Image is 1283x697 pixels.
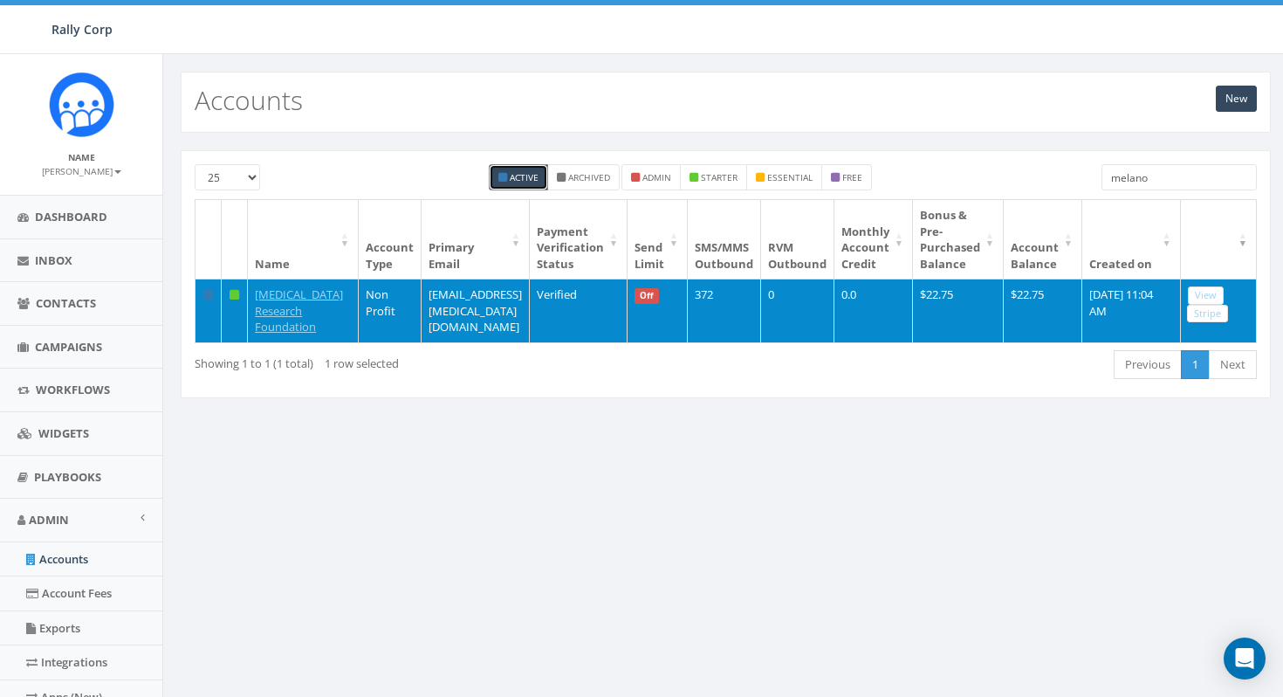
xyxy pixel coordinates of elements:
th: Monthly Account Credit: activate to sort column ascending [834,200,913,279]
a: Next [1209,350,1257,379]
td: Verified [530,279,628,342]
th: Account Type [359,200,422,279]
small: [PERSON_NAME] [42,165,121,177]
small: Name [68,151,95,163]
a: View [1188,286,1224,305]
span: Contacts [36,295,96,311]
small: free [842,171,862,183]
a: Stripe [1187,305,1228,323]
span: Playbooks [34,469,101,485]
span: Rally Corp [51,21,113,38]
th: Created on: activate to sort column ascending [1082,200,1181,279]
img: Icon_1.png [49,72,114,137]
span: 1 row selected [325,355,399,371]
a: 1 [1181,350,1210,379]
span: Campaigns [35,339,102,355]
th: Name: activate to sort column ascending [248,200,359,279]
a: [MEDICAL_DATA] Research Foundation [255,286,343,335]
td: $22.75 [1004,279,1082,342]
small: admin [642,171,671,183]
span: Admin [29,512,69,528]
th: Bonus &amp; Pre-Purchased Balance: activate to sort column ascending [913,200,1004,279]
td: [DATE] 11:04 AM [1082,279,1181,342]
th: SMS/MMS Outbound [688,200,761,279]
span: Widgets [38,425,89,441]
a: New [1216,86,1257,112]
span: Workflows [36,382,110,397]
div: Open Intercom Messenger [1224,638,1266,680]
a: Previous [1114,350,1182,379]
small: starter [701,171,738,183]
th: Payment Verification Status : activate to sort column ascending [530,200,628,279]
div: Showing 1 to 1 (1 total) [195,348,622,372]
small: Archived [568,171,610,183]
a: [PERSON_NAME] [42,162,121,178]
span: Inbox [35,252,72,268]
td: 0 [761,279,834,342]
td: 0.0 [834,279,913,342]
th: Account Balance: activate to sort column ascending [1004,200,1082,279]
small: essential [767,171,813,183]
th: Primary Email : activate to sort column ascending [422,200,530,279]
small: Active [510,171,539,183]
td: 372 [688,279,761,342]
input: Type to search [1101,164,1257,190]
td: [EMAIL_ADDRESS][MEDICAL_DATA][DOMAIN_NAME] [422,279,530,342]
span: Off [635,288,659,304]
span: Dashboard [35,209,107,224]
th: RVM Outbound [761,200,834,279]
td: $22.75 [913,279,1004,342]
h2: Accounts [195,86,303,114]
th: Send Limit: activate to sort column ascending [628,200,688,279]
td: Non Profit [359,279,422,342]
